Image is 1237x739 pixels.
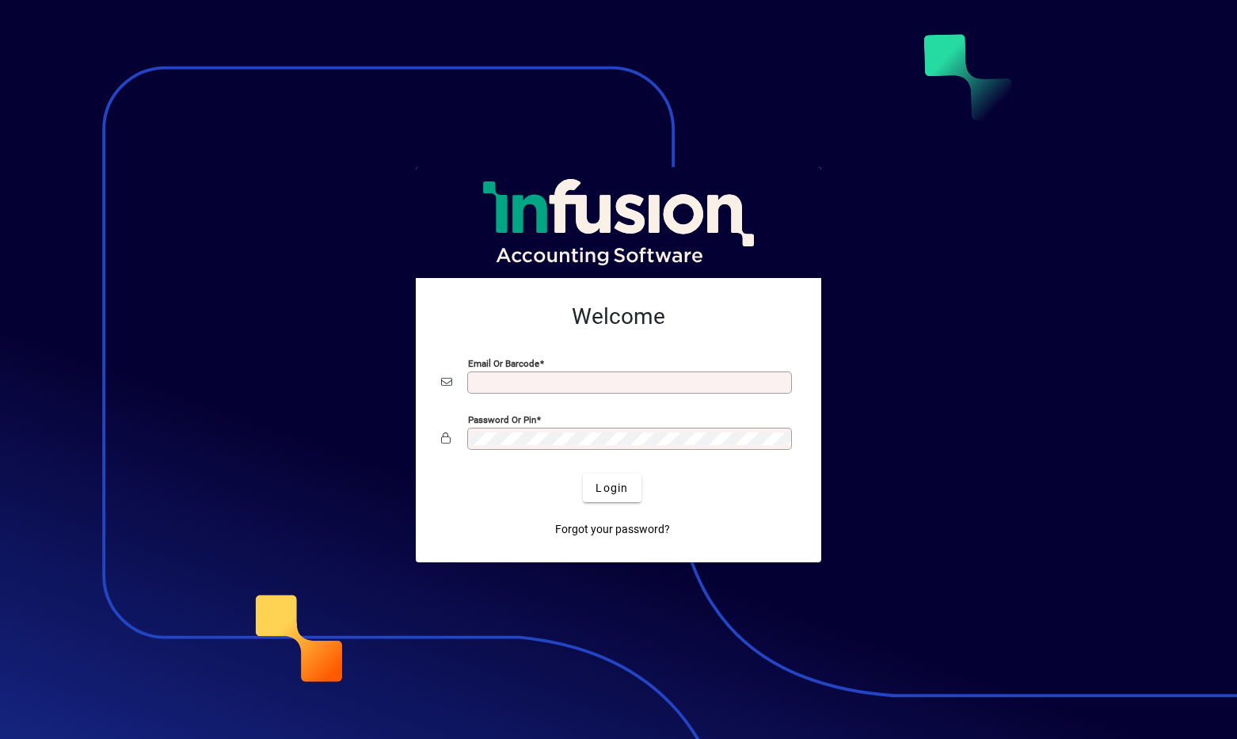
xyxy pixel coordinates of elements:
[441,303,796,330] h2: Welcome
[468,414,536,425] mat-label: Password or Pin
[549,515,676,543] a: Forgot your password?
[468,358,539,369] mat-label: Email or Barcode
[596,480,628,497] span: Login
[555,521,670,538] span: Forgot your password?
[583,474,641,502] button: Login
